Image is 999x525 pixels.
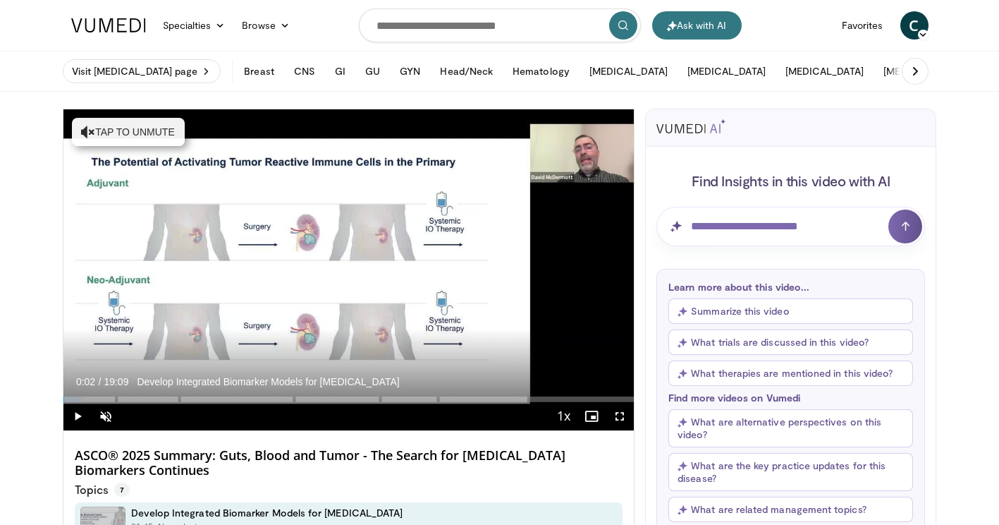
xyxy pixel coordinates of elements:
a: Specialties [154,11,234,40]
a: Browse [233,11,298,40]
button: [MEDICAL_DATA] [679,57,774,85]
button: What therapies are mentioned in this video? [668,361,913,386]
img: VuMedi Logo [71,18,146,32]
a: C [900,11,928,40]
span: / [99,376,102,387]
p: Topics [75,483,130,497]
button: Breast [235,57,282,85]
button: What trials are discussed in this video? [668,330,913,355]
button: Fullscreen [606,402,634,430]
h4: Find Insights in this video with AI [656,171,925,190]
span: Develop Integrated Biomarker Models for [MEDICAL_DATA] [137,375,399,388]
button: GYN [391,57,429,85]
button: Tap to unmute [72,118,185,146]
a: Visit [MEDICAL_DATA] page [63,59,221,83]
button: Summarize this video [668,298,913,324]
span: 0:02 [76,376,95,387]
button: Playback Rate [549,402,577,430]
button: [MEDICAL_DATA] [777,57,872,85]
p: Find more videos on Vumedi [668,392,913,404]
button: GI [326,57,354,85]
button: CNS [286,57,324,85]
h4: ASCO® 2025 Summary: Guts, Blood and Tumor - The Search for [MEDICAL_DATA] Biomarkers Continues [75,448,623,478]
button: What are alternative perspectives on this video? [668,409,913,447]
span: 19:09 [104,376,128,387]
button: [MEDICAL_DATA] [875,57,970,85]
button: What are the key practice updates for this disease? [668,453,913,491]
img: vumedi-ai-logo.svg [656,119,725,133]
button: [MEDICAL_DATA] [581,57,676,85]
input: Question for AI [656,207,925,246]
button: Hematology [504,57,578,85]
button: Ask with AI [652,11,742,40]
button: Unmute [92,402,120,430]
button: What are related management topics? [668,497,913,522]
button: Head/Neck [431,57,501,85]
h4: Develop Integrated Biomarker Models for [MEDICAL_DATA] [131,507,403,519]
span: 7 [114,483,130,497]
input: Search topics, interventions [359,8,641,42]
button: Enable picture-in-picture mode [577,402,606,430]
div: Progress Bar [63,397,635,402]
button: GU [357,57,388,85]
p: Learn more about this video... [668,281,913,293]
video-js: Video Player [63,109,635,431]
button: Play [63,402,92,430]
a: Favorites [833,11,892,40]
